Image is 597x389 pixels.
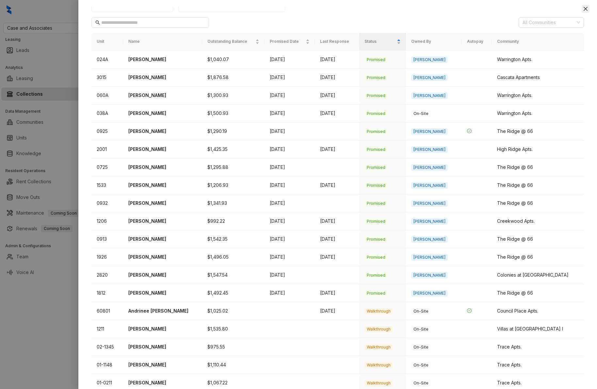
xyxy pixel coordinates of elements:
td: 2001 [91,140,123,158]
p: [PERSON_NAME] [128,271,197,279]
span: [PERSON_NAME] [411,290,448,297]
td: [DATE] [265,105,315,122]
td: [DATE] [265,266,315,284]
th: Outstanding Balance [202,33,265,50]
th: Community [492,33,584,50]
div: Creekwood Apts. [497,218,579,225]
p: [PERSON_NAME] [128,182,197,189]
th: Owned By [406,33,462,50]
td: $1,496.05 [202,248,265,266]
td: [DATE] [265,140,315,158]
span: Promised [364,57,388,63]
td: $1,206.93 [202,176,265,194]
span: On-Site [411,326,431,332]
div: Cascata Apartments [497,74,579,81]
p: [PERSON_NAME] [128,146,197,153]
p: [PERSON_NAME] [128,379,197,386]
div: The Ridge @ 66 [497,164,579,171]
span: [PERSON_NAME] [411,272,448,279]
td: [DATE] [265,284,315,302]
span: Promised [364,92,388,99]
span: [PERSON_NAME] [411,200,448,207]
td: [DATE] [265,158,315,176]
td: [DATE] [315,284,359,302]
p: [PERSON_NAME] [128,361,197,368]
p: [PERSON_NAME] [128,218,197,225]
p: Andrinee [PERSON_NAME] [128,307,197,315]
td: [DATE] [315,87,359,105]
span: [PERSON_NAME] [411,128,448,135]
span: On-Site [411,110,431,117]
span: search [95,20,100,25]
td: $1,876.58 [202,69,265,87]
span: Promised [364,128,388,135]
p: [PERSON_NAME] [128,253,197,261]
div: Villas at [GEOGRAPHIC_DATA] I [497,325,579,332]
td: [DATE] [315,230,359,248]
th: Promised Date [265,33,315,50]
td: [DATE] [265,212,315,230]
td: [DATE] [315,176,359,194]
span: [PERSON_NAME] [411,92,448,99]
span: [PERSON_NAME] [411,254,448,261]
td: $1,535.80 [202,320,265,338]
td: $975.55 [202,338,265,356]
td: [DATE] [265,230,315,248]
td: $1,040.07 [202,51,265,69]
div: The Ridge @ 66 [497,289,579,297]
span: On-Site [411,344,431,350]
td: [DATE] [265,122,315,140]
td: 01-1148 [91,356,123,374]
td: [DATE] [265,194,315,212]
span: Promised [364,236,388,243]
p: [PERSON_NAME] [128,289,197,297]
span: On-Site [411,308,431,315]
th: Last Response [315,33,359,50]
div: High Ridge Apts. [497,146,579,153]
div: The Ridge @ 66 [497,128,579,135]
td: $1,547.54 [202,266,265,284]
div: Trace Apts. [497,343,579,350]
p: [PERSON_NAME] [128,92,197,99]
td: [DATE] [265,51,315,69]
p: [PERSON_NAME] [128,200,197,207]
p: [PERSON_NAME] [128,74,197,81]
span: Promised [364,110,388,117]
td: 3015 [91,69,123,87]
td: 038A [91,105,123,122]
div: Council Place Apts. [497,307,579,315]
span: Promised [364,272,388,279]
span: [PERSON_NAME] [411,182,448,189]
span: [PERSON_NAME] [411,236,448,243]
span: Promised [364,146,388,153]
td: [DATE] [315,212,359,230]
td: 02-1345 [91,338,123,356]
td: [DATE] [315,51,359,69]
td: 060A [91,87,123,105]
p: [PERSON_NAME] [128,235,197,243]
td: $1,542.35 [202,230,265,248]
button: Close [582,5,589,13]
span: Walkthrough [364,380,393,386]
td: $1,500.93 [202,105,265,122]
span: Walkthrough [364,326,393,332]
span: Walkthrough [364,344,393,350]
td: $1,341.93 [202,194,265,212]
th: Name [123,33,202,50]
td: [DATE] [315,248,359,266]
p: [PERSON_NAME] [128,56,197,63]
div: Warrington Apts. [497,110,579,117]
div: Warrington Apts. [497,56,579,63]
td: [DATE] [315,69,359,87]
td: $1,295.88 [202,158,265,176]
td: [DATE] [315,302,359,320]
div: The Ridge @ 66 [497,253,579,261]
th: Unit [91,33,123,50]
p: [PERSON_NAME] [128,110,197,117]
span: Promised [364,182,388,189]
p: [PERSON_NAME] [128,128,197,135]
div: The Ridge @ 66 [497,182,579,189]
div: The Ridge @ 66 [497,200,579,207]
td: [DATE] [265,87,315,105]
td: $1,492.45 [202,284,265,302]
